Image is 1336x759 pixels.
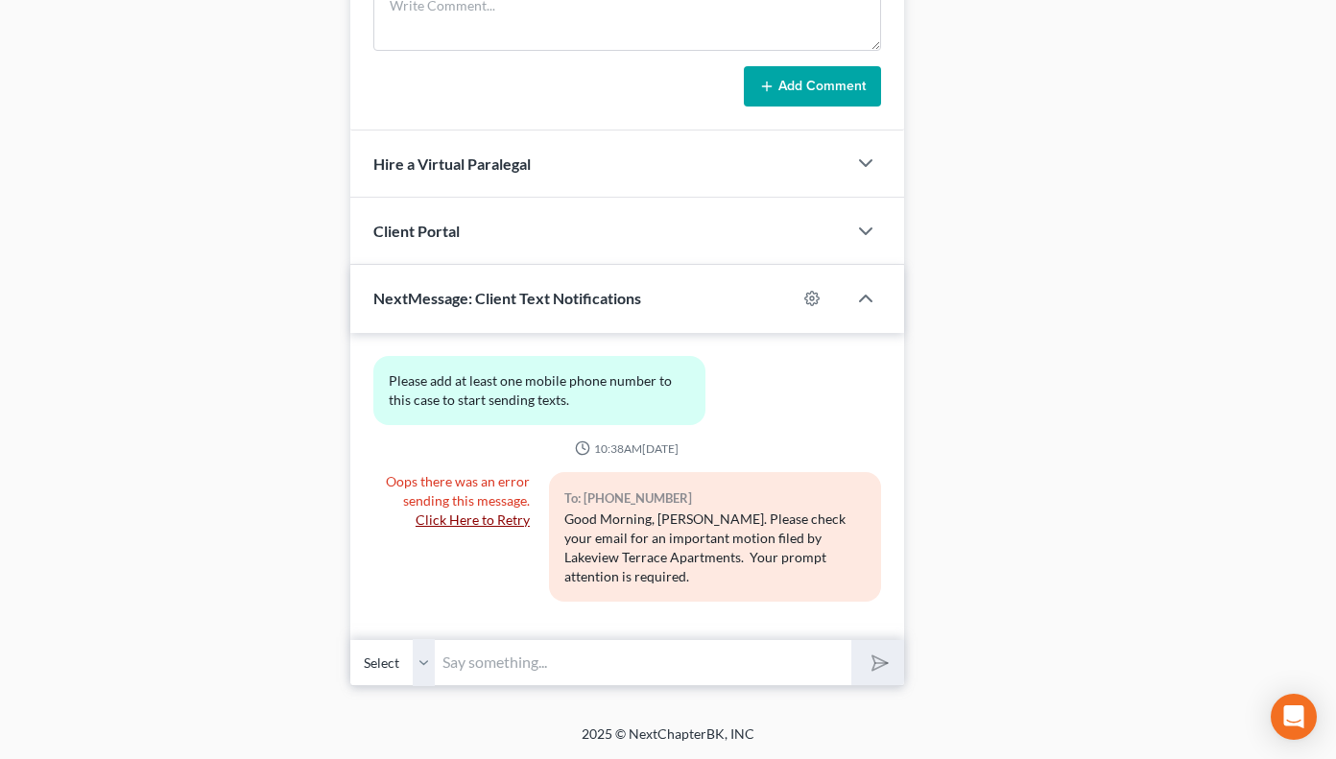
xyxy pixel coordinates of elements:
[389,372,675,408] span: Please add at least one mobile phone number to this case to start sending texts.
[373,154,531,173] span: Hire a Virtual Paralegal
[416,511,530,528] a: Click Here to Retry
[435,639,850,686] input: Say something...
[121,724,1215,759] div: 2025 © NextChapterBK, INC
[564,487,866,510] div: To: [PHONE_NUMBER]
[386,473,530,509] span: Oops there was an error sending this message.
[564,510,866,586] div: Good Morning, [PERSON_NAME]. Please check your email for an important motion filed by Lakeview Te...
[744,66,881,107] button: Add Comment
[1271,694,1317,740] div: Open Intercom Messenger
[373,289,641,307] span: NextMessage: Client Text Notifications
[373,440,881,457] div: 10:38AM[DATE]
[373,222,460,240] span: Client Portal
